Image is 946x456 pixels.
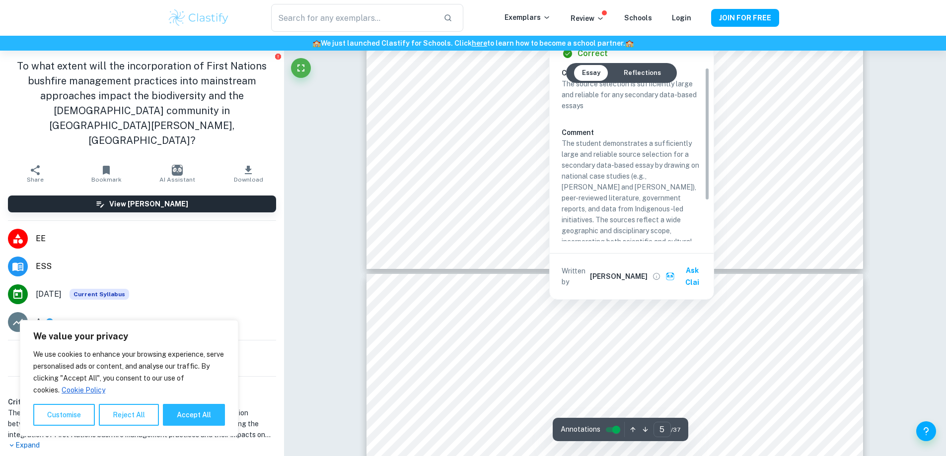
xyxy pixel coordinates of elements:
[650,269,663,283] button: View full profile
[36,261,276,272] span: ESS
[8,59,276,148] h1: To what extent will the incorporation of First Nations bushfire management practices into mainstr...
[58,318,95,327] span: ( )
[4,381,280,392] h6: Examiner's summary
[36,316,41,328] p: A
[2,38,944,49] h6: We just launched Clastify for Schools. Click to learn how to become a school partner.
[275,53,282,60] button: Report issue
[271,4,435,32] input: Search for any exemplars...
[8,195,276,212] button: View [PERSON_NAME]
[8,407,276,440] h1: The student has effectively chosen a topic that focuses on the interaction between human societie...
[27,176,44,183] span: Share
[562,265,588,287] p: Written by
[33,348,225,396] p: We use cookies to enhance your browsing experience, serve personalised ads or content, and analys...
[33,330,225,342] p: We value your privacy
[711,9,779,27] button: JOIN FOR FREE
[70,289,129,300] div: This exemplar is based on the current syllabus. Feel free to refer to it for inspiration/ideas wh...
[574,65,608,81] button: Essay
[916,421,936,441] button: Help and Feedback
[71,160,142,188] button: Bookmark
[33,404,95,426] button: Customise
[172,165,183,176] img: AI Assistant
[625,39,634,47] span: 🏫
[561,424,600,435] span: Annotations
[665,272,675,281] img: clai.svg
[36,233,276,245] span: EE
[672,14,691,22] a: Login
[562,138,702,291] p: The student demonstrates a sufficiently large and reliable source selection for a secondary data-...
[312,39,321,47] span: 🏫
[159,176,195,183] span: AI Assistant
[36,288,62,300] span: [DATE]
[562,127,702,138] h6: Comment
[562,67,710,78] h6: Criterion A
[20,320,238,436] div: We value your privacy
[8,440,276,451] p: Expand
[590,271,648,282] h6: [PERSON_NAME]
[167,8,230,28] img: Clastify logo
[234,176,263,183] span: Download
[663,261,709,291] button: Ask Clai
[571,13,604,24] p: Review
[562,78,702,111] p: The source selection is sufficiently large and reliable for any secondary data-based essays
[213,160,284,188] button: Download
[616,65,669,81] button: Reflections
[291,58,311,78] button: Fullscreen
[142,160,213,188] button: AI Assistant
[61,386,106,394] a: Cookie Policy
[8,396,276,407] h6: Criterion A [ 5 / 6 ]:
[472,39,487,47] a: here
[91,176,122,183] span: Bookmark
[671,425,680,434] span: / 37
[109,198,188,209] h6: View [PERSON_NAME]
[99,404,159,426] button: Reject All
[163,404,225,426] button: Accept All
[505,12,551,23] p: Exemplars
[578,48,608,60] h6: Correct
[60,318,93,326] button: Breakdown
[70,289,129,300] span: Current Syllabus
[624,14,652,22] a: Schools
